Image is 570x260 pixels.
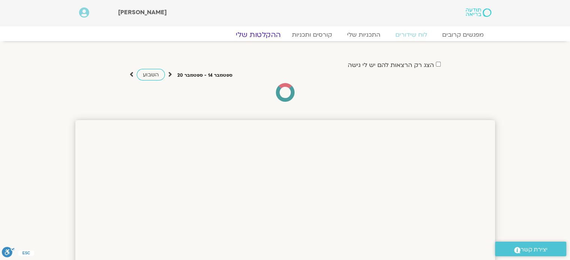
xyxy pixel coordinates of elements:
[435,31,491,39] a: מפגשים קרובים
[177,71,232,79] p: ספטמבר 14 - ספטמבר 20
[79,31,491,39] nav: Menu
[284,31,340,39] a: קורסים ותכניות
[340,31,388,39] a: התכניות שלי
[495,242,566,256] a: יצירת קשר
[388,31,435,39] a: לוח שידורים
[348,62,434,68] label: הצג רק הרצאות להם יש לי גישה
[118,8,167,16] span: [PERSON_NAME]
[521,245,548,255] span: יצירת קשר
[227,30,290,39] a: ההקלטות שלי
[143,71,159,78] span: השבוע
[137,69,165,80] a: השבוע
